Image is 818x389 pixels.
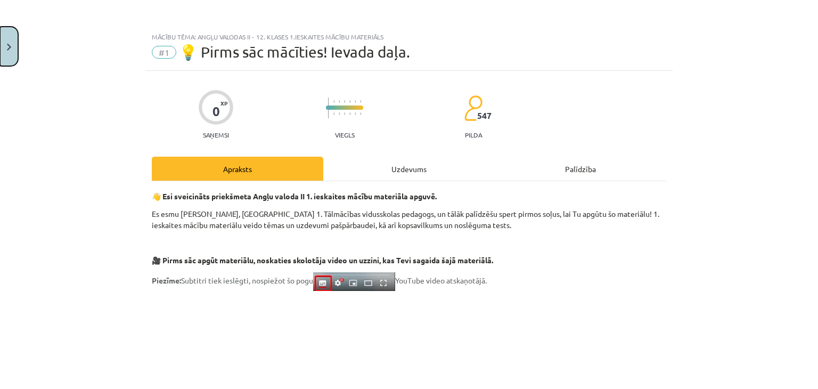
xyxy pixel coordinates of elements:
[152,275,487,285] span: Subtitri tiek ieslēgti, nospiežot šo pogu YouTube video atskaņotājā.
[152,255,493,265] strong: 🎥 Pirms sāc apgūt materiālu, noskaties skolotāja video un uzzini, kas Tevi sagaida šajā materiālā.
[333,100,334,103] img: icon-short-line-57e1e144782c952c97e751825c79c345078a6d821885a25fce030b3d8c18986b.svg
[344,100,345,103] img: icon-short-line-57e1e144782c952c97e751825c79c345078a6d821885a25fce030b3d8c18986b.svg
[152,46,176,59] span: #1
[7,44,11,51] img: icon-close-lesson-0947bae3869378f0d4975bcd49f059093ad1ed9edebbc8119c70593378902aed.svg
[477,111,492,120] span: 547
[339,112,340,115] img: icon-short-line-57e1e144782c952c97e751825c79c345078a6d821885a25fce030b3d8c18986b.svg
[333,112,334,115] img: icon-short-line-57e1e144782c952c97e751825c79c345078a6d821885a25fce030b3d8c18986b.svg
[344,112,345,115] img: icon-short-line-57e1e144782c952c97e751825c79c345078a6d821885a25fce030b3d8c18986b.svg
[328,98,329,118] img: icon-long-line-d9ea69661e0d244f92f715978eff75569469978d946b2353a9bb055b3ed8787d.svg
[179,43,410,61] span: 💡 Pirms sāc mācīties! Ievada daļa.
[349,112,350,115] img: icon-short-line-57e1e144782c952c97e751825c79c345078a6d821885a25fce030b3d8c18986b.svg
[199,131,233,139] p: Saņemsi
[335,131,355,139] p: Viegls
[360,100,361,103] img: icon-short-line-57e1e144782c952c97e751825c79c345078a6d821885a25fce030b3d8c18986b.svg
[152,157,323,181] div: Apraksts
[355,100,356,103] img: icon-short-line-57e1e144782c952c97e751825c79c345078a6d821885a25fce030b3d8c18986b.svg
[465,131,482,139] p: pilda
[464,95,482,121] img: students-c634bb4e5e11cddfef0936a35e636f08e4e9abd3cc4e673bd6f9a4125e45ecb1.svg
[355,112,356,115] img: icon-short-line-57e1e144782c952c97e751825c79c345078a6d821885a25fce030b3d8c18986b.svg
[339,100,340,103] img: icon-short-line-57e1e144782c952c97e751825c79c345078a6d821885a25fce030b3d8c18986b.svg
[152,33,666,40] div: Mācību tēma: Angļu valodas ii - 12. klases 1.ieskaites mācību materiāls
[152,275,181,285] strong: Piezīme:
[360,112,361,115] img: icon-short-line-57e1e144782c952c97e751825c79c345078a6d821885a25fce030b3d8c18986b.svg
[349,100,350,103] img: icon-short-line-57e1e144782c952c97e751825c79c345078a6d821885a25fce030b3d8c18986b.svg
[152,191,437,201] strong: 👋 Esi sveicināts priekšmeta Angļu valoda II 1. ieskaites mācību materiāla apguvē.
[212,104,220,119] div: 0
[152,208,666,231] p: Es esmu [PERSON_NAME], [GEOGRAPHIC_DATA] 1. Tālmācības vidusskolas pedagogs, un tālāk palīdzēšu s...
[323,157,495,181] div: Uzdevums
[495,157,666,181] div: Palīdzība
[220,100,227,106] span: XP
